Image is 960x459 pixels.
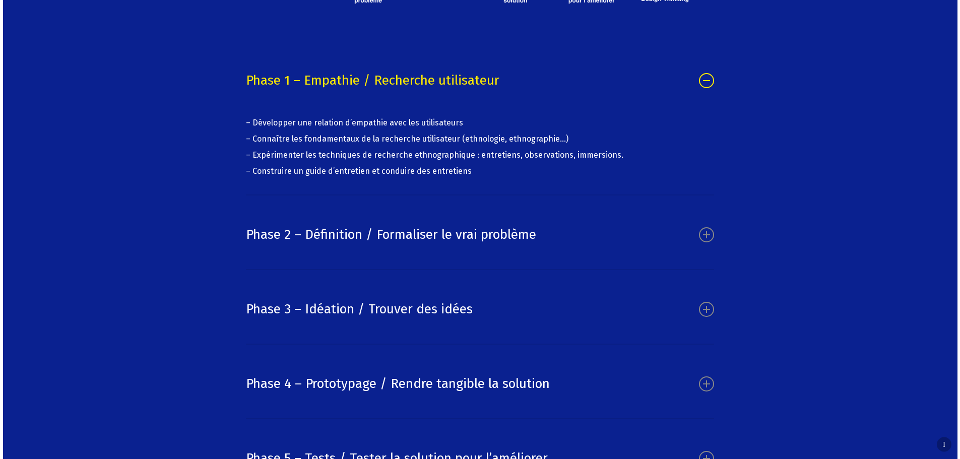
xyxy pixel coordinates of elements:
[246,360,714,408] a: Phase 4 – Prototypage / Rendre tangible la solution
[246,150,623,160] span: – Expérimenter les techniques de recherche ethnographique : entretiens, observations, immersions.
[246,211,714,259] a: Phase 2 – Définition / Formaliser le vrai problème
[246,56,714,105] a: Phase 1 – Empathie / Recherche utilisateur
[246,118,463,127] span: – Développer une relation d’empathie avec les utilisateurs
[246,134,568,144] span: – Connaître les fondamentaux de la recherche utilisateur (ethnologie, ethnographie…)
[246,166,472,176] span: – Construire un guide d’entretien et conduire des entretiens
[246,285,714,334] a: Phase 3 – Idéation / Trouver des idées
